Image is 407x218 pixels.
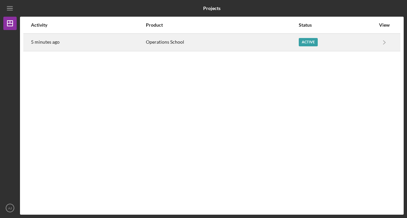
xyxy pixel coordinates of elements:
[31,22,145,28] div: Activity
[146,22,298,28] div: Product
[31,39,60,45] time: 2025-10-03 22:07
[8,206,12,210] text: AJ
[3,201,17,215] button: AJ
[376,22,393,28] div: View
[146,34,298,51] div: Operations School
[203,6,220,11] b: Projects
[299,22,375,28] div: Status
[299,38,318,46] div: Active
